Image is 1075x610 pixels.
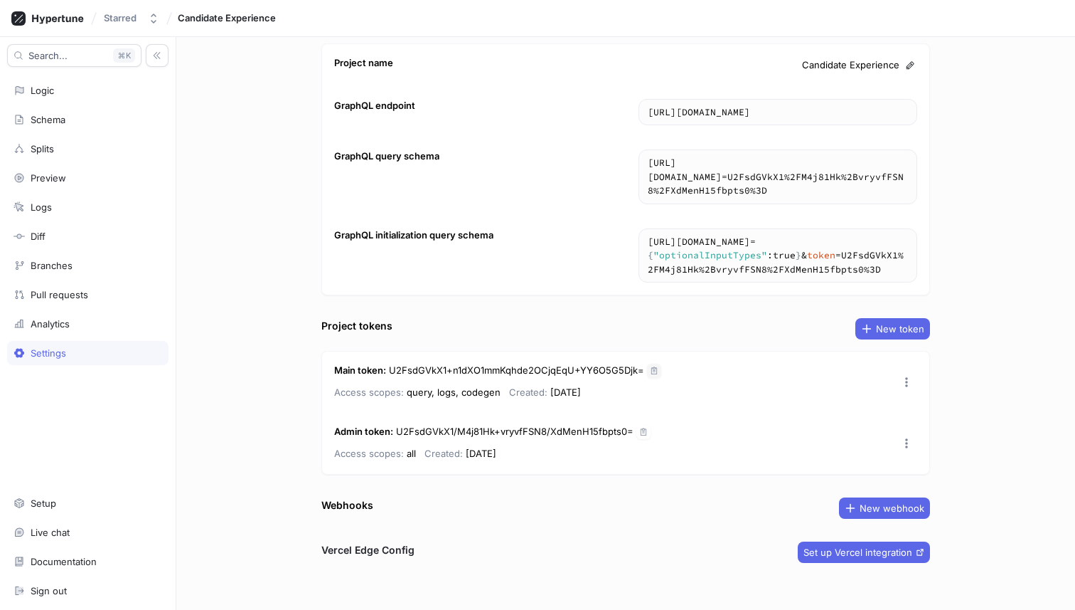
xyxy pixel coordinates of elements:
p: [DATE] [424,445,496,462]
span: Search... [28,51,68,60]
div: Logs [31,201,52,213]
div: Setup [31,498,56,509]
button: New token [855,318,930,340]
span: Candidate Experience [802,58,899,73]
div: GraphQL initialization query schema [334,228,493,243]
span: New token [876,325,924,333]
div: Diff [31,231,46,242]
div: Webhooks [321,498,373,512]
p: query, logs, codegen [334,384,501,401]
a: Documentation [7,549,169,574]
span: Candidate Experience [178,13,276,23]
span: New webhook [860,504,924,512]
div: Documentation [31,556,97,567]
button: Set up Vercel integration [798,542,930,563]
div: Schema [31,114,65,125]
span: Access scopes: [334,448,404,459]
button: Starred [98,6,165,30]
div: Project tokens [321,318,392,333]
span: Created: [509,386,547,398]
span: Access scopes: [334,386,404,398]
div: Analytics [31,318,70,330]
div: Branches [31,260,73,271]
div: Live chat [31,527,70,538]
span: Set up Vercel integration [803,548,912,557]
div: Preview [31,172,66,184]
button: Search...K [7,44,141,67]
strong: Main token : [334,364,386,376]
div: Settings [31,347,66,359]
div: Pull requests [31,289,88,300]
div: GraphQL endpoint [334,99,415,113]
div: Starred [104,12,137,24]
textarea: [URL][DOMAIN_NAME] [639,150,916,204]
p: all [334,445,416,462]
div: GraphQL query schema [334,149,439,164]
p: [DATE] [509,384,581,401]
span: Created: [424,448,463,459]
div: Project name [334,56,393,70]
div: Sign out [31,585,67,596]
span: U2FsdGVkX1+n1dXO1mmKqhde2OCjqEqU+YY6O5G5Djk= [389,364,644,376]
div: K [113,48,135,63]
button: New webhook [839,498,930,519]
strong: Admin token : [334,426,393,437]
textarea: https://[DOMAIN_NAME]/schema?body={"optionalInputTypes":true}&token=U2FsdGVkX1%2FM4j81Hk%2BvryvfF... [639,229,916,283]
div: Splits [31,143,54,154]
div: Logic [31,85,54,96]
h3: Vercel Edge Config [321,542,415,557]
textarea: [URL][DOMAIN_NAME] [639,100,916,125]
span: U2FsdGVkX1/M4j81Hk+vryvfFSN8/XdMenH15fbpts0= [396,426,633,437]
